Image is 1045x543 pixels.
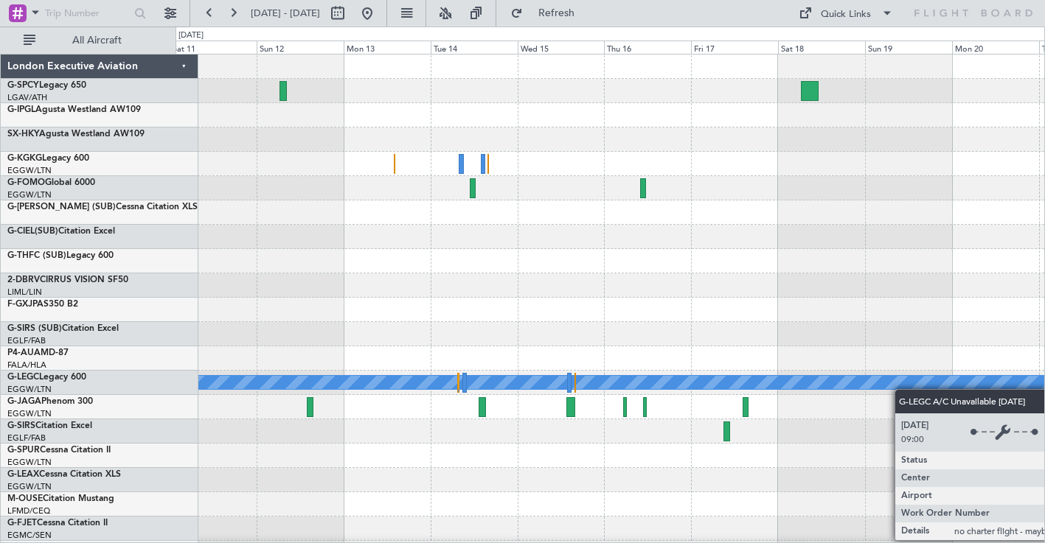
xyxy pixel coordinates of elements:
[7,276,128,284] a: 2-DBRVCIRRUS VISION SF50
[7,432,46,444] a: EGLF/FAB
[7,227,115,236] a: G-CIEL(SUB)Citation Excel
[952,41,1039,54] div: Mon 20
[7,81,86,90] a: G-SPCYLegacy 650
[7,300,37,309] span: F-GXJP
[7,373,39,382] span: G-LEGC
[7,178,95,187] a: G-FOMOGlobal 6000
[865,41,952,54] div: Sun 19
[7,165,52,176] a: EGGW/LTN
[7,470,39,479] span: G-LEAX
[7,348,41,357] span: P4-AUA
[7,446,111,455] a: G-SPURCessna Citation II
[251,7,320,20] span: [DATE] - [DATE]
[7,300,78,309] a: F-GXJPAS350 B2
[7,130,39,139] span: SX-HKY
[7,408,52,419] a: EGGW/LTN
[7,203,116,211] span: G-[PERSON_NAME] (SUB)
[7,519,108,528] a: G-FJETCessna Citation II
[7,178,45,187] span: G-FOMO
[7,446,40,455] span: G-SPUR
[7,276,40,284] span: 2-DBRV
[344,41,431,54] div: Mon 13
[7,324,62,333] span: G-SIRS (SUB)
[7,373,86,382] a: G-LEGCLegacy 600
[7,189,52,200] a: EGGW/LTN
[45,2,130,24] input: Trip Number
[7,348,69,357] a: P4-AUAMD-87
[7,505,50,516] a: LFMD/CEQ
[526,8,588,18] span: Refresh
[431,41,518,54] div: Tue 14
[7,324,119,333] a: G-SIRS (SUB)Citation Excel
[7,154,42,163] span: G-KGKG
[7,81,39,90] span: G-SPCY
[7,251,66,260] span: G-THFC (SUB)
[518,41,605,54] div: Wed 15
[791,1,900,25] button: Quick Links
[7,203,198,211] a: G-[PERSON_NAME] (SUB)Cessna Citation XLS
[7,227,58,236] span: G-CIEL(SUB)
[7,457,52,468] a: EGGW/LTN
[7,130,145,139] a: SX-HKYAgusta Westland AW109
[604,41,691,54] div: Thu 16
[7,92,47,103] a: LGAV/ATH
[7,494,43,503] span: M-OUSE
[7,360,46,371] a: FALA/HLA
[170,41,257,54] div: Sat 11
[7,287,42,298] a: LIML/LIN
[7,519,37,528] span: G-FJET
[7,335,46,346] a: EGLF/FAB
[7,530,52,541] a: EGMC/SEN
[7,384,52,395] a: EGGW/LTN
[7,481,52,492] a: EGGW/LTN
[778,41,865,54] div: Sat 18
[7,397,41,406] span: G-JAGA
[7,105,141,114] a: G-IPGLAgusta Westland AW109
[504,1,592,25] button: Refresh
[7,470,121,479] a: G-LEAXCessna Citation XLS
[178,29,204,42] div: [DATE]
[7,251,114,260] a: G-THFC (SUB)Legacy 600
[7,421,92,430] a: G-SIRSCitation Excel
[7,105,35,114] span: G-IPGL
[257,41,344,54] div: Sun 12
[16,29,160,52] button: All Aircraft
[7,494,114,503] a: M-OUSECitation Mustang
[7,154,89,163] a: G-KGKGLegacy 600
[691,41,778,54] div: Fri 17
[38,35,156,46] span: All Aircraft
[7,421,35,430] span: G-SIRS
[821,7,871,22] div: Quick Links
[7,397,93,406] a: G-JAGAPhenom 300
